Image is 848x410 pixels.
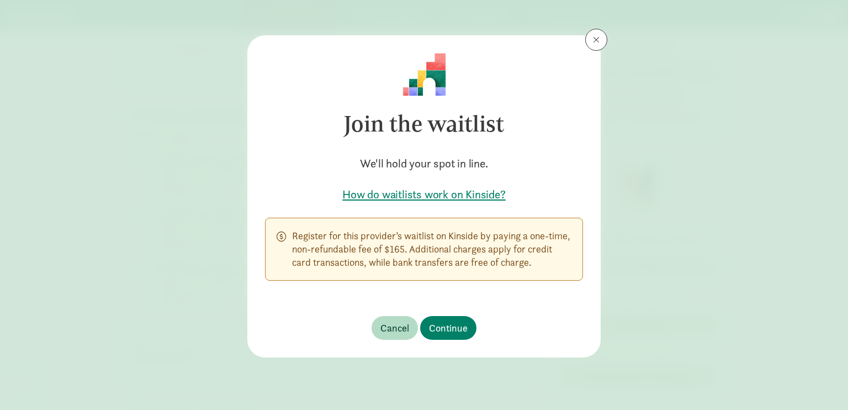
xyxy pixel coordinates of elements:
[429,320,468,335] span: Continue
[265,156,583,171] h5: We'll hold your spot in line.
[420,316,476,340] button: Continue
[372,316,418,340] button: Cancel
[380,320,409,335] span: Cancel
[292,229,571,269] p: Register for this provider’s waitlist on Kinside by paying a one-time, non-refundable fee of $165...
[265,96,583,151] h3: Join the waitlist
[265,187,583,202] a: How do waitlists work on Kinside?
